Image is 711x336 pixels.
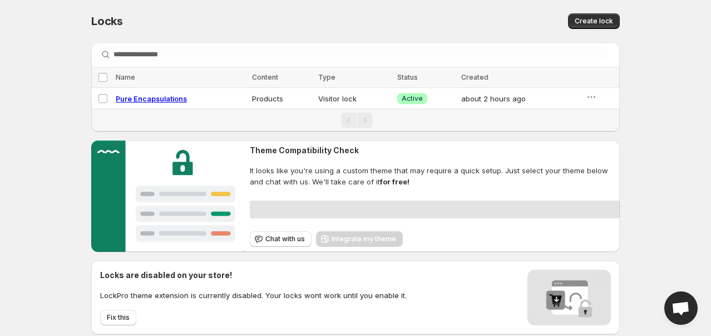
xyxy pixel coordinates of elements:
[265,235,305,244] span: Chat with us
[116,94,187,103] a: Pure Encapsulations
[100,270,407,281] h2: Locks are disabled on your store!
[318,73,335,81] span: Type
[91,14,123,28] span: Locks
[250,165,620,187] span: It looks like you're using a custom theme that may require a quick setup. Just select your theme ...
[252,73,278,81] span: Content
[397,73,418,81] span: Status
[100,310,136,325] button: Fix this
[527,270,611,325] img: Locks disabled
[249,88,315,109] td: Products
[664,291,698,325] div: Open chat
[461,73,488,81] span: Created
[315,88,394,109] td: Visitor lock
[116,73,135,81] span: Name
[458,88,582,109] td: about 2 hours ago
[575,17,613,26] span: Create lock
[107,313,130,322] span: Fix this
[402,94,423,103] span: Active
[380,177,409,186] strong: for free!
[91,140,245,252] img: Customer support
[250,145,620,156] h2: Theme Compatibility Check
[568,13,620,29] button: Create lock
[91,109,620,132] nav: Pagination
[250,231,312,247] button: Chat with us
[100,290,407,301] p: LockPro theme extension is currently disabled. Your locks wont work until you enable it.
